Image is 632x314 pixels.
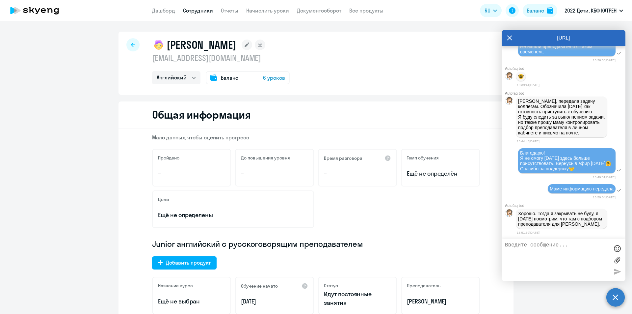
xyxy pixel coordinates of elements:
p: Ещё не выбран [158,297,225,306]
img: bot avatar [505,209,513,219]
p: – [158,169,225,178]
button: Добавить продукт [152,256,217,270]
div: Autofaq bot [505,91,625,95]
p: – [241,169,308,178]
h1: [PERSON_NAME] [167,38,236,51]
a: Сотрудники [183,7,213,14]
a: Начислить уроки [246,7,289,14]
h5: Цели [158,196,169,202]
p: 2022 Дети, КБФ КАТРЕН [565,7,617,14]
button: Балансbalance [523,4,557,17]
span: Баланс [221,74,238,82]
h5: Время разговора [324,155,362,161]
img: child [152,38,165,51]
p: 🤓 [518,74,524,79]
img: bot avatar [505,72,513,82]
p: – [324,169,391,178]
div: Autofaq bot [505,67,625,71]
time: 16:39:44[DATE] [517,83,540,87]
time: 16:49:51[DATE] [593,175,616,179]
div: Добавить продукт [166,259,211,267]
h5: До повышения уровня [241,155,290,161]
span: 6 уроков [263,74,285,82]
a: Все продукты [349,7,383,14]
a: Дашборд [152,7,175,14]
div: Autofaq bot [505,204,625,208]
p: [DATE] [241,297,308,306]
h2: Общая информация [152,108,250,121]
a: Отчеты [221,7,238,14]
div: Баланс [527,7,544,14]
p: Ещё не определены [158,211,308,219]
p: [PERSON_NAME] [407,297,474,306]
span: RU [485,7,490,14]
span: Junior английский с русскоговорящим преподавателем [152,239,363,249]
p: Хорошо. Тогда я закрывать не буду, я [DATE] посмотрим, что там с подбором преподавателя для [PERS... [518,211,605,227]
img: bot avatar [505,97,513,106]
button: RU [480,4,502,17]
h5: Темп обучения [407,155,439,161]
h5: Пройдено [158,155,179,161]
span: Благодарю! Я не смогу [DATE] здесь больше присутствовать. Вернусь в эфир [DATE]🤗 Спасибо за подде... [520,150,611,171]
p: [EMAIL_ADDRESS][DOMAIN_NAME] [152,53,290,63]
span: Не нашли преподавателя с таким временем.. [520,44,593,54]
p: [PERSON_NAME], передала задачу коллегам. Обозначила [DATE] как готовность приступить к обучению. ... [518,99,605,135]
h5: Преподаватель [407,283,440,289]
time: 16:36:53[DATE] [593,58,616,62]
time: 16:50:04[DATE] [593,195,616,199]
time: 16:44:43[DATE] [517,139,540,143]
span: Маме информацию передала [550,186,614,191]
h5: Статус [324,283,338,289]
p: Идут постоянные занятия [324,290,391,307]
a: Документооборот [297,7,341,14]
span: Ещё не определён [407,169,474,178]
label: Лимит 10 файлов [612,255,622,265]
h5: Обучение начато [241,283,278,289]
p: Мало данных, чтобы оценить прогресс [152,134,480,141]
img: balance [547,7,553,14]
button: 2022 Дети, КБФ КАТРЕН [561,3,626,18]
h5: Название курса [158,283,193,289]
time: 16:51:39[DATE] [517,231,540,234]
